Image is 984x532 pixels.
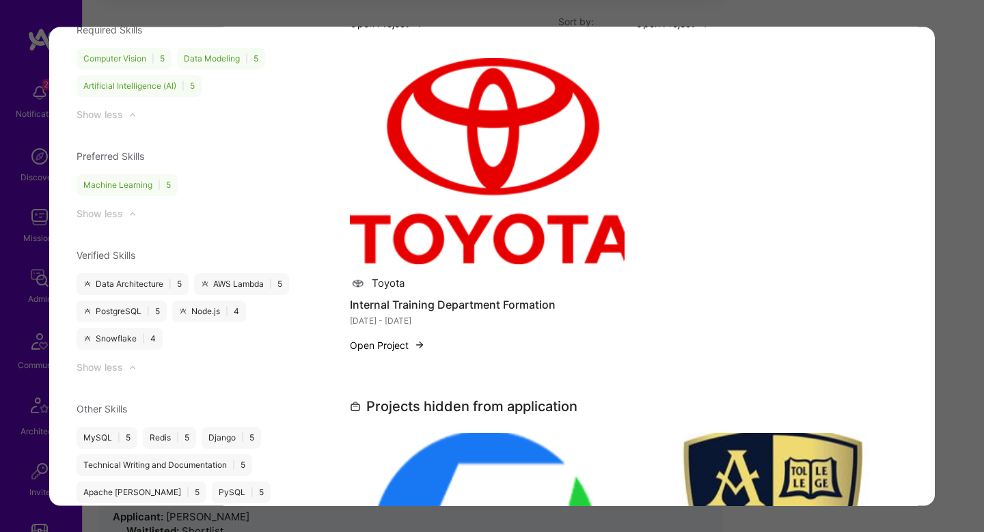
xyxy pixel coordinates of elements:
span: | [251,487,254,498]
i: icon ATeamGray [83,307,92,316]
div: Node.js 4 [172,300,246,322]
i: icon ATeamGray [201,280,209,288]
img: Internal Training Department Formation [350,58,625,264]
button: Open Project [350,16,425,31]
div: Django 5 [202,427,261,449]
div: MySQL 5 [77,427,137,449]
span: | [187,487,189,498]
span: Preferred Skills [77,150,144,162]
div: Snowflake 4 [77,328,163,350]
div: Technical Writing and Documentation 5 [77,454,252,476]
span: | [169,279,172,290]
i: icon ATeamGray [83,335,92,343]
div: PySQL 5 [212,481,271,503]
i: icon ATeamGray [179,307,187,316]
span: | [152,53,154,64]
span: | [225,306,228,317]
span: | [232,460,235,471]
span: | [142,333,145,344]
div: Toyota [372,276,405,290]
h4: Internal Training Department Formation [350,296,625,313]
span: Verified Skills [77,249,135,261]
div: Apache [PERSON_NAME] 5 [77,481,206,503]
span: | [241,432,244,443]
button: Open Project [350,338,425,352]
span: | [176,432,179,443]
div: Show less [77,108,123,122]
div: Redis 5 [143,427,196,449]
div: Data Architecture 5 [77,273,189,295]
img: arrow-right [700,18,711,29]
div: Show less [77,361,123,374]
button: Open Project [635,16,711,31]
div: AWS Lambda 5 [194,273,289,295]
span: | [158,180,161,191]
span: | [118,432,120,443]
span: | [147,306,150,317]
div: Projects hidden from application [350,396,577,417]
span: Required Skills [77,24,142,36]
div: Computer Vision 5 [77,48,172,70]
span: | [269,279,272,290]
div: Artificial Intelligence (AI) 5 [77,75,202,97]
div: Show less [77,207,123,221]
div: modal [49,27,935,505]
span: | [245,53,248,64]
img: arrow-right [414,339,425,350]
i: icon ATeamGray [83,280,92,288]
span: | [182,81,184,92]
div: [DATE] - [DATE] [350,313,625,328]
div: PostgreSQL 5 [77,300,167,322]
div: Machine Learning 5 [77,174,178,196]
img: arrow-right [414,18,425,29]
span: Other Skills [77,403,127,415]
img: Company logo [350,275,366,292]
div: Data Modeling 5 [177,48,265,70]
